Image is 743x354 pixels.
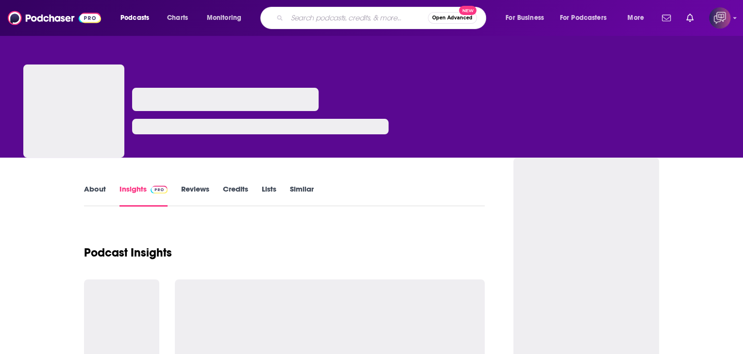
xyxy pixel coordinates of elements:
input: Search podcasts, credits, & more... [287,10,428,26]
a: Reviews [181,184,209,207]
span: New [459,6,476,15]
span: For Podcasters [560,11,607,25]
img: User Profile [709,7,730,29]
button: open menu [621,10,656,26]
div: Search podcasts, credits, & more... [270,7,495,29]
span: Podcasts [120,11,149,25]
img: Podchaser - Follow, Share and Rate Podcasts [8,9,101,27]
span: Logged in as corioliscompany [709,7,730,29]
a: Similar [290,184,314,207]
button: Show profile menu [709,7,730,29]
span: Monitoring [207,11,241,25]
a: Charts [161,10,194,26]
a: InsightsPodchaser Pro [119,184,168,207]
a: Show notifications dropdown [682,10,697,26]
button: open menu [554,10,621,26]
span: Charts [167,11,188,25]
span: More [627,11,644,25]
a: Lists [262,184,276,207]
h1: Podcast Insights [84,245,172,260]
button: open menu [114,10,162,26]
span: Open Advanced [432,16,473,20]
img: Podchaser Pro [151,186,168,193]
button: open menu [200,10,254,26]
a: About [84,184,106,207]
span: For Business [506,11,544,25]
button: Open AdvancedNew [428,12,477,24]
a: Show notifications dropdown [658,10,675,26]
a: Credits [223,184,248,207]
button: open menu [499,10,556,26]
